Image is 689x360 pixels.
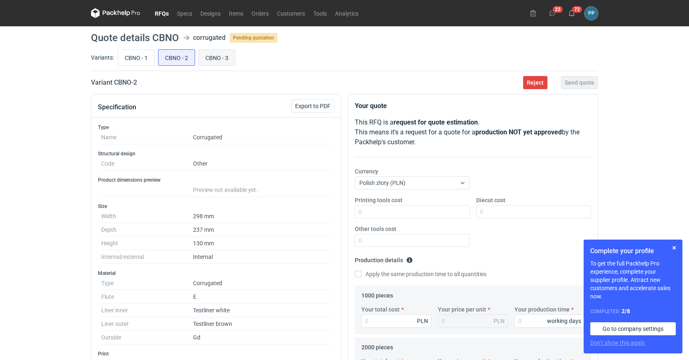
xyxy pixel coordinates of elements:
[355,270,486,278] label: Apply the same production time to all quantities
[361,305,400,314] label: Your total cost
[584,7,598,20] button: PP
[101,237,193,250] dt: Height
[230,33,277,43] span: Pending quotation
[584,7,598,20] div: Paweł Puch
[193,304,331,317] dd: Testliner white
[476,205,591,218] input: 0
[590,307,676,316] div: Completed:
[273,8,309,18] a: Customers
[193,317,331,331] dd: Testliner brown
[193,33,226,43] div: corrugated
[561,76,598,89] button: Send quote
[514,314,584,328] input: 0
[361,341,393,351] legend: 2000 pieces
[193,187,258,193] span: Preview not available yet.
[98,177,334,183] h3: Product dimensions preview
[151,8,173,18] a: RFQs
[91,78,137,88] h2: Variant CBNO - 2
[476,196,505,204] label: Diecut cost
[101,277,193,290] dt: Type
[193,223,331,237] dd: 237 mm
[193,210,331,223] dd: 298 mm
[590,246,676,256] h1: Complete your profile
[101,304,193,317] dt: Liner inner
[196,8,225,18] a: Designs
[101,250,193,264] dt: Internal/external
[198,49,235,66] label: CBNO - 3
[193,331,331,344] dd: Gd
[590,339,645,347] button: Don’t show this again
[527,80,544,85] span: Reject
[98,270,334,277] h3: Material
[590,322,676,335] a: Go to company settings
[101,317,193,331] dt: Liner outer
[193,277,331,290] dd: Corrugated
[355,102,387,110] strong: Your quote
[590,259,676,300] p: To get the full Packhelp Pro experience, complete your supplier profile. Attract new customers an...
[101,131,193,144] dt: Name
[355,205,470,218] input: 0
[225,8,247,18] a: Items
[193,157,331,171] dd: Other
[331,8,363,18] a: Analytics
[361,314,431,328] input: 0
[359,180,405,186] span: Polish złoty (PLN)
[158,49,195,66] label: CBNO - 2
[173,8,196,18] a: Specs
[98,124,334,131] h3: Type
[355,234,470,247] input: 0
[98,351,334,357] h3: Print
[438,305,486,314] label: Your price per unit
[91,8,140,18] svg: Packhelp Pro
[193,250,331,264] dd: Internal
[355,167,378,175] label: Currency
[523,76,547,89] button: Reject
[91,33,179,43] h1: Quote details CBNO
[295,103,331,109] span: Export to PDF
[514,305,570,314] label: Your production time
[118,49,155,66] label: CBNO - 1
[493,317,505,325] div: PLN
[291,99,334,113] button: Export to PDF
[193,131,331,144] dd: Corrugated
[621,308,630,314] strong: 2 / 8
[101,290,193,304] dt: Flute
[101,331,193,344] dt: Outside
[547,317,581,325] div: working days
[247,8,273,18] a: Orders
[98,97,136,117] button: Specification
[475,128,562,136] strong: production NOT yet approved
[361,289,393,299] legend: 1000 pieces
[355,225,396,233] label: Other tools cost
[669,243,679,253] button: Skip for now
[193,237,331,250] dd: 130 mm
[355,254,413,263] legend: Production details
[393,118,478,126] strong: request for quote estimation
[98,203,334,210] h3: Size
[355,118,591,147] p: This RFQ is a . This means it's a request for a quote for a by the Packhelp's customer.
[193,290,331,304] dd: E
[91,53,114,62] label: Variants:
[417,317,428,325] div: PLN
[565,7,578,20] button: 72
[101,223,193,237] dt: Depth
[546,7,559,20] button: 22
[309,8,331,18] a: Tools
[98,150,334,157] h3: Structural design
[101,157,193,171] dt: Code
[565,80,594,85] span: Send quote
[101,210,193,223] dt: Width
[355,196,403,204] label: Printing tools cost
